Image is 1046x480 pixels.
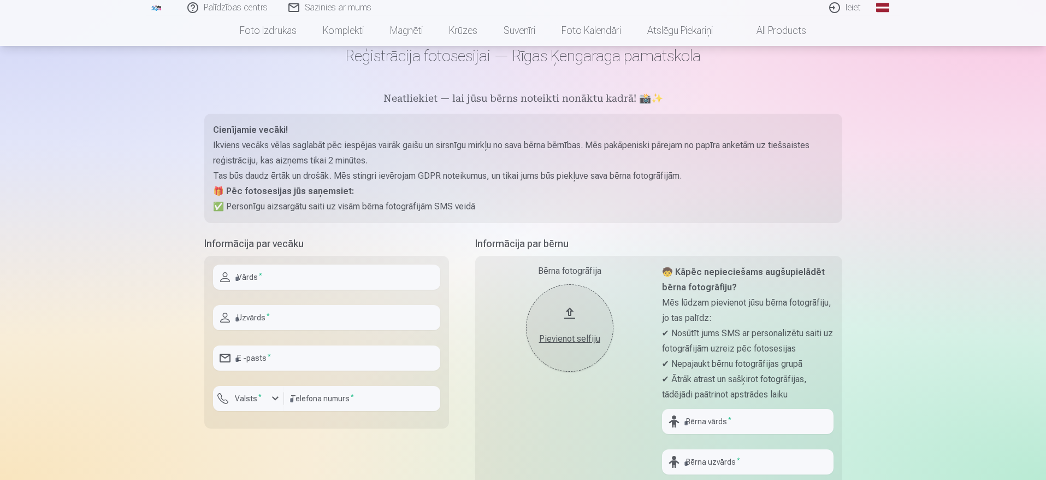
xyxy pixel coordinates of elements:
h5: Informācija par bērnu [475,236,842,251]
p: ✅ Personīgu aizsargātu saiti uz visām bērna fotogrāfijām SMS veidā [213,199,834,214]
strong: 🎁 Pēc fotosesijas jūs saņemsiet: [213,186,354,196]
a: Komplekti [310,15,377,46]
p: Tas būs daudz ērtāk un drošāk. Mēs stingri ievērojam GDPR noteikumus, un tikai jums būs piekļuve ... [213,168,834,184]
button: Pievienot selfiju [526,284,613,372]
a: All products [726,15,819,46]
strong: 🧒 Kāpēc nepieciešams augšupielādēt bērna fotogrāfiju? [662,267,825,292]
h5: Informācija par vecāku [204,236,449,251]
a: Foto izdrukas [227,15,310,46]
p: Ikviens vecāks vēlas saglabāt pēc iespējas vairāk gaišu un sirsnīgu mirkļu no sava bērna bērnības... [213,138,834,168]
a: Foto kalendāri [548,15,634,46]
h1: Reģistrācija fotosesijai — Rīgas Ķengaraga pamatskola [204,46,842,66]
a: Magnēti [377,15,436,46]
a: Atslēgu piekariņi [634,15,726,46]
p: ✔ Nepajaukt bērnu fotogrāfijas grupā [662,356,834,372]
strong: Cienījamie vecāki! [213,125,288,135]
button: Valsts* [213,386,284,411]
p: Mēs lūdzam pievienot jūsu bērna fotogrāfiju, jo tas palīdz: [662,295,834,326]
a: Suvenīri [491,15,548,46]
p: ✔ Nosūtīt jums SMS ar personalizētu saiti uz fotogrāfijām uzreiz pēc fotosesijas [662,326,834,356]
a: Krūzes [436,15,491,46]
p: ✔ Ātrāk atrast un sašķirot fotogrāfijas, tādējādi paātrinot apstrādes laiku [662,372,834,402]
label: Valsts [231,393,266,404]
div: Pievienot selfiju [537,332,602,346]
h5: Neatliekiet — lai jūsu bērns noteikti nonāktu kadrā! 📸✨ [204,92,842,107]
img: /fa1 [151,4,163,11]
div: Bērna fotogrāfija [484,265,655,278]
